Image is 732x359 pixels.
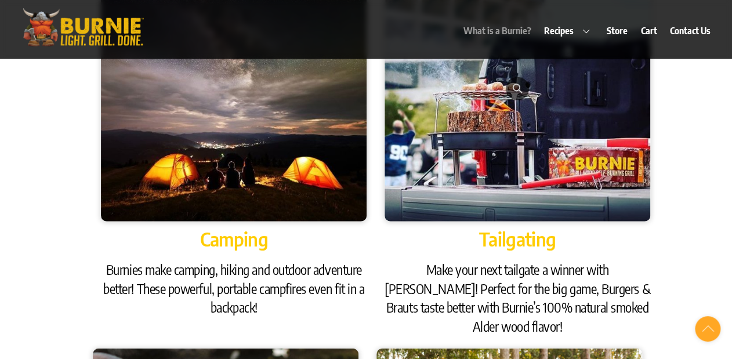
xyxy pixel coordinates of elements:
a: Store [601,17,633,44]
h3: Make your next tailgate a winner with [PERSON_NAME]! Perfect for the big game, Burgers & Brauts t... [385,260,650,336]
img: burniegrill.com-logo-high-res-2020110_500px [16,6,150,49]
a: What is a Burnie? [458,17,537,44]
h3: Burnies make camping, hiking and outdoor adventure better! These powerful, portable campfires eve... [101,260,367,317]
a: Recipes [538,17,600,44]
a: Burnie Grill [16,33,150,53]
span: Camping [200,227,268,251]
span: Tailgating [479,227,556,251]
a: Cart [635,17,662,44]
a: Contact Us [664,17,716,44]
